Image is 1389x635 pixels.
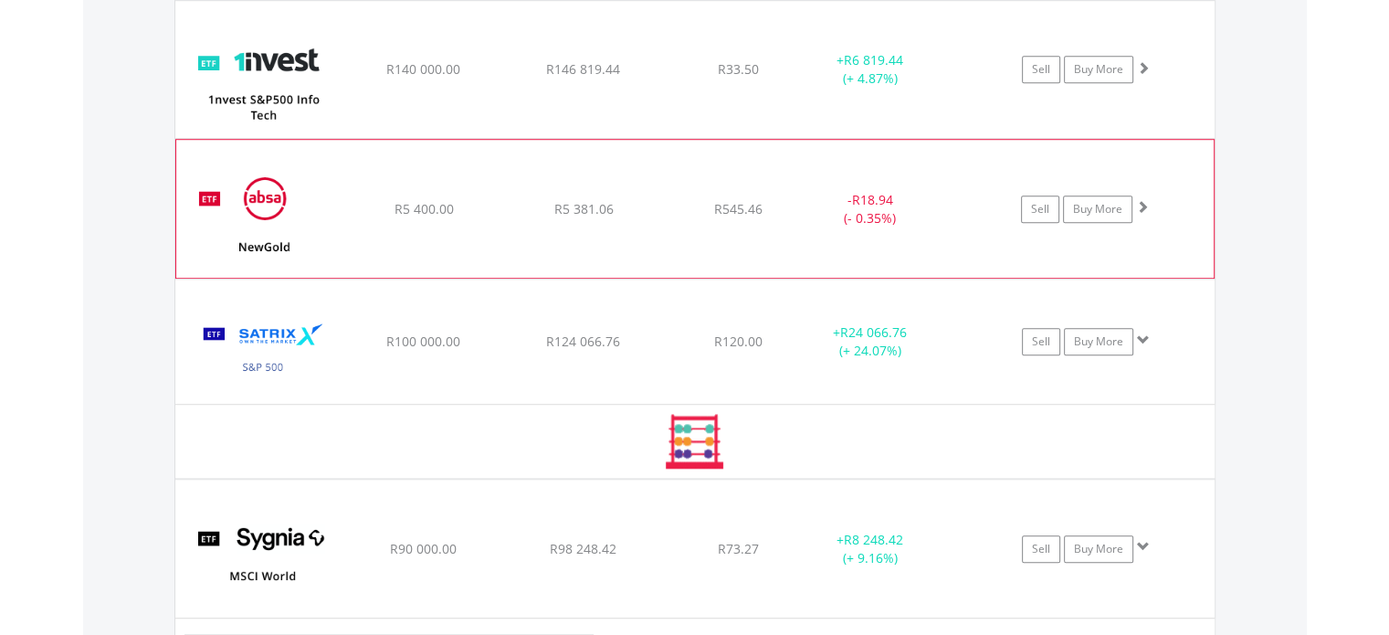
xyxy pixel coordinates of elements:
[546,333,620,350] span: R124 066.76
[844,51,903,69] span: R6 819.44
[851,191,892,208] span: R18.94
[550,540,616,557] span: R98 248.42
[386,333,460,350] span: R100 000.00
[184,302,342,400] img: EQU.ZA.STX500.png
[184,24,342,133] img: EQU.ZA.ETF5IT.png
[1022,56,1060,83] a: Sell
[714,333,763,350] span: R120.00
[801,191,938,228] div: - (- 0.35%)
[184,503,342,612] img: EQU.ZA.SYGWD.png
[718,60,759,78] span: R33.50
[546,60,620,78] span: R146 819.44
[1021,196,1059,223] a: Sell
[390,540,457,557] span: R90 000.00
[1022,328,1060,355] a: Sell
[714,200,763,217] span: R545.46
[1064,535,1133,563] a: Buy More
[802,531,940,567] div: + (+ 9.16%)
[802,323,940,360] div: + (+ 24.07%)
[1022,535,1060,563] a: Sell
[386,60,460,78] span: R140 000.00
[1064,56,1133,83] a: Buy More
[394,200,453,217] span: R5 400.00
[840,323,907,341] span: R24 066.76
[185,163,342,272] img: EQU.ZA.GLD.png
[1063,196,1132,223] a: Buy More
[844,531,903,548] span: R8 248.42
[718,540,759,557] span: R73.27
[1064,328,1133,355] a: Buy More
[802,51,940,88] div: + (+ 4.87%)
[553,200,613,217] span: R5 381.06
